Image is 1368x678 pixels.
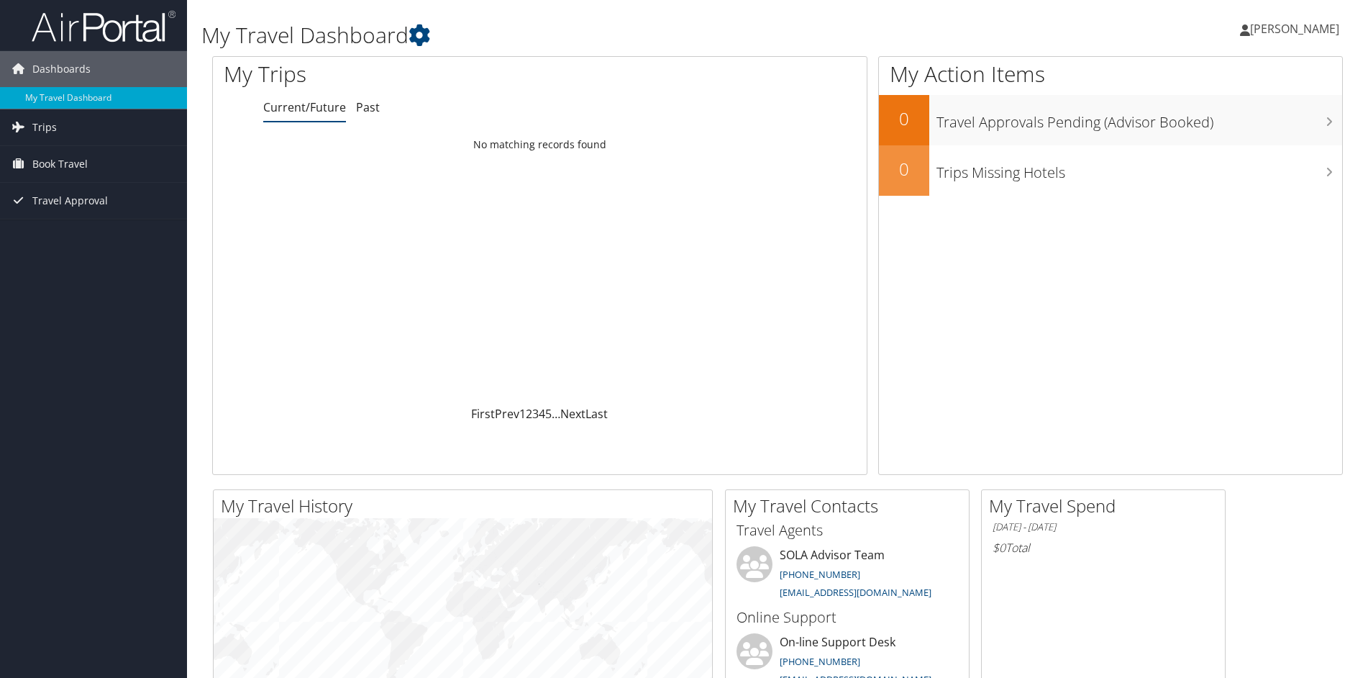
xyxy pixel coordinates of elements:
[32,51,91,87] span: Dashboards
[780,568,860,581] a: [PHONE_NUMBER]
[552,406,560,422] span: …
[32,183,108,219] span: Travel Approval
[495,406,519,422] a: Prev
[729,546,965,605] li: SOLA Advisor Team
[993,540,1006,556] span: $0
[560,406,585,422] a: Next
[263,99,346,115] a: Current/Future
[737,520,958,541] h3: Travel Agents
[32,146,88,182] span: Book Travel
[471,406,495,422] a: First
[993,540,1214,556] h6: Total
[32,9,175,43] img: airportal-logo.png
[356,99,380,115] a: Past
[532,406,539,422] a: 3
[519,406,526,422] a: 1
[526,406,532,422] a: 2
[879,157,929,181] h2: 0
[936,155,1342,183] h3: Trips Missing Hotels
[539,406,545,422] a: 4
[737,607,958,628] h3: Online Support
[1240,7,1354,50] a: [PERSON_NAME]
[545,406,552,422] a: 5
[989,494,1225,518] h2: My Travel Spend
[213,132,867,158] td: No matching records found
[879,107,929,131] h2: 0
[936,105,1342,132] h3: Travel Approvals Pending (Advisor Booked)
[879,95,1342,145] a: 0Travel Approvals Pending (Advisor Booked)
[221,494,712,518] h2: My Travel History
[780,586,931,599] a: [EMAIL_ADDRESS][DOMAIN_NAME]
[879,145,1342,196] a: 0Trips Missing Hotels
[1250,21,1339,37] span: [PERSON_NAME]
[780,655,860,668] a: [PHONE_NUMBER]
[201,20,970,50] h1: My Travel Dashboard
[733,494,969,518] h2: My Travel Contacts
[993,520,1214,534] h6: [DATE] - [DATE]
[32,109,57,145] span: Trips
[585,406,608,422] a: Last
[879,59,1342,89] h1: My Action Items
[224,59,583,89] h1: My Trips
